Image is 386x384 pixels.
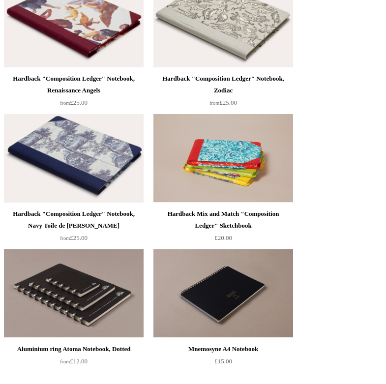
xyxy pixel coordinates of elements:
a: Aluminium ring Atoma Notebook, Dotted Aluminium ring Atoma Notebook, Dotted [4,249,144,338]
a: Hardback Mix and Match "Composition Ledger" Sketchbook £20.00 [153,208,293,248]
img: Hardback Mix and Match "Composition Ledger" Sketchbook [153,114,293,203]
span: £12.00 [60,357,88,365]
span: from [209,100,219,106]
span: £25.00 [209,99,237,106]
div: Aluminium ring Atoma Notebook, Dotted [6,343,141,355]
span: £25.00 [60,234,88,241]
div: Hardback "Composition Ledger" Notebook, Navy Toile de [PERSON_NAME] [6,208,141,232]
span: from [60,236,70,241]
img: Aluminium ring Atoma Notebook, Dotted [4,249,144,338]
a: Hardback "Composition Ledger" Notebook, Navy Toile de Jouy Hardback "Composition Ledger" Notebook... [4,114,144,203]
span: from [60,100,70,106]
div: Mnemosyne A4 Notebook [156,343,291,355]
img: Mnemosyne A4 Notebook [153,249,293,338]
span: from [60,359,70,364]
a: Mnemosyne A4 Notebook £15.00 [153,343,293,384]
a: Aluminium ring Atoma Notebook, Dotted from£12.00 [4,343,144,384]
span: £25.00 [60,99,88,106]
a: Hardback "Composition Ledger" Notebook, Navy Toile de [PERSON_NAME] from£25.00 [4,208,144,248]
a: Hardback "Composition Ledger" Notebook, Renaissance Angels from£25.00 [4,73,144,113]
div: Hardback "Composition Ledger" Notebook, Renaissance Angels [6,73,141,96]
img: Hardback "Composition Ledger" Notebook, Navy Toile de Jouy [4,114,144,203]
div: Hardback Mix and Match "Composition Ledger" Sketchbook [156,208,291,232]
a: Hardback "Composition Ledger" Notebook, Zodiac from£25.00 [153,73,293,113]
a: Hardback Mix and Match "Composition Ledger" Sketchbook Hardback Mix and Match "Composition Ledger... [153,114,293,203]
a: Mnemosyne A4 Notebook Mnemosyne A4 Notebook [153,249,293,338]
span: £20.00 [214,234,232,241]
span: £15.00 [214,357,232,365]
div: Hardback "Composition Ledger" Notebook, Zodiac [156,73,291,96]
